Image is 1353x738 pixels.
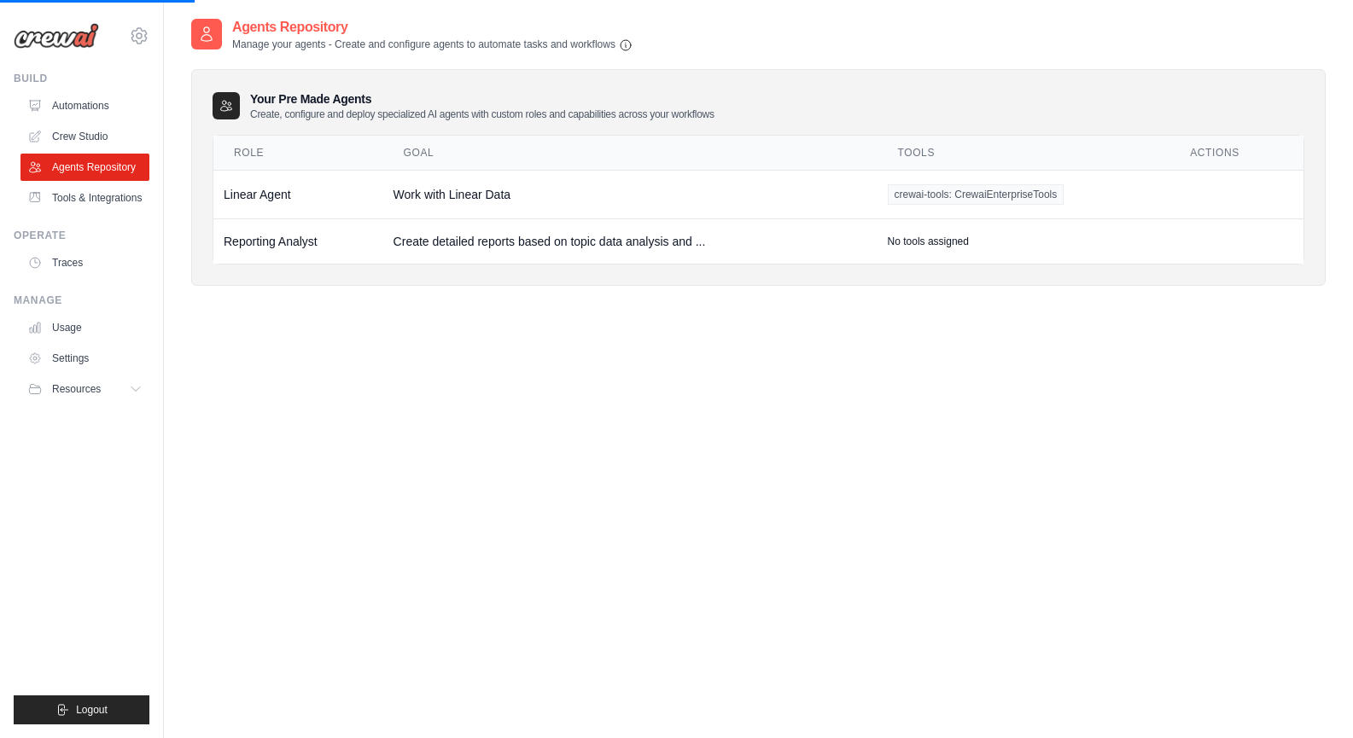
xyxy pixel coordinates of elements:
[1169,136,1303,171] th: Actions
[14,293,149,307] div: Manage
[14,23,99,49] img: Logo
[383,218,878,264] td: Create detailed reports based on topic data analysis and ...
[20,92,149,119] a: Automations
[250,90,714,121] h3: Your Pre Made Agents
[14,72,149,85] div: Build
[14,695,149,724] button: Logout
[20,154,149,181] a: Agents Repository
[888,184,1064,205] span: crewai-tools: CrewaiEnterpriseTools
[232,38,633,52] p: Manage your agents - Create and configure agents to automate tasks and workflows
[383,170,878,218] td: Work with Linear Data
[250,108,714,121] p: Create, configure and deploy specialized AI agents with custom roles and capabilities across your...
[20,375,149,403] button: Resources
[20,123,149,150] a: Crew Studio
[20,314,149,341] a: Usage
[52,382,101,396] span: Resources
[232,17,633,38] h2: Agents Repository
[20,184,149,212] a: Tools & Integrations
[20,249,149,276] a: Traces
[878,136,1170,171] th: Tools
[383,136,878,171] th: Goal
[213,136,383,171] th: Role
[213,218,383,264] td: Reporting Analyst
[888,235,969,248] p: No tools assigned
[20,345,149,372] a: Settings
[213,170,383,218] td: Linear Agent
[14,229,149,242] div: Operate
[76,703,108,717] span: Logout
